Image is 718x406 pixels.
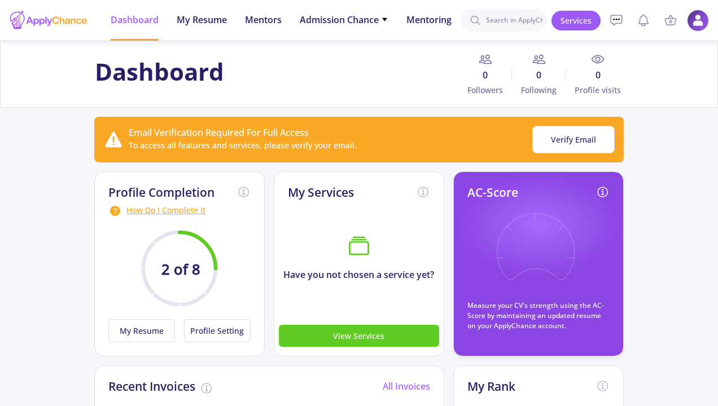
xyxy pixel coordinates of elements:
p: Measure your CV's strength using the AC-Score by maintaining an updated resume on your ApplyChanc... [467,301,610,331]
button: Profile Setting [184,319,251,342]
span: Following [512,84,566,96]
span: Mentors [245,13,282,27]
span: 0 [512,68,566,82]
div: Email Verification Required For Full Access [129,126,357,139]
a: All Invoices [383,380,430,392]
h2: My Rank [467,379,515,394]
a: My Resume [108,319,179,342]
button: My Resume [108,319,175,342]
h2: My Services [288,186,354,200]
a: Profile Setting [179,319,251,342]
p: Have you not chosen a service yet? [274,268,444,281]
h2: Profile Completion [108,186,214,200]
h2: Recent Invoices [108,379,195,394]
span: My Resume [177,13,227,27]
span: Mentoring [406,13,452,27]
button: Verify Email [532,126,615,153]
span: 0 [566,68,623,82]
h2: AC-Score [467,186,518,200]
span: Profile visits [566,84,623,96]
a: Services [551,11,601,30]
div: To access all features and services, please verify your email. [129,139,357,151]
div: How Do I Complete It [108,204,251,218]
span: 0 [458,68,512,82]
span: Followers [458,84,512,96]
input: Search in ApplyChance [461,9,547,32]
h1: Dashboard [95,58,224,86]
span: Dashboard [111,13,159,27]
text: 2 of 8 [161,259,200,279]
span: Admission Chance [300,13,388,27]
button: View Services [279,325,439,347]
a: View Services [279,329,439,342]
